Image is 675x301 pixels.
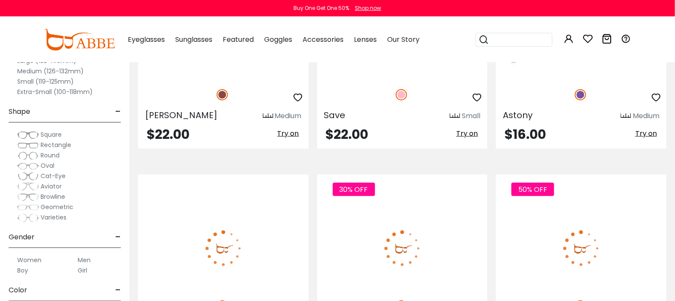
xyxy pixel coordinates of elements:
[17,182,39,191] img: Aviator.png
[264,34,292,44] span: Goggles
[44,29,115,50] img: abbeglasses.com
[9,280,27,301] span: Color
[78,255,91,265] label: Men
[263,113,273,119] img: size ruler
[17,66,84,76] label: Medium (126-132mm)
[635,129,657,138] span: Try on
[450,113,460,119] img: size ruler
[223,34,254,44] span: Featured
[633,111,659,121] div: Medium
[17,162,39,170] img: Oval.png
[115,280,121,301] span: -
[115,227,121,248] span: -
[17,131,39,139] img: Square.png
[17,76,74,87] label: Small (119-125mm)
[17,255,41,265] label: Women
[17,213,39,223] img: Varieties.png
[633,128,659,139] button: Try on
[387,34,420,44] span: Our Story
[275,111,302,121] div: Medium
[303,34,344,44] span: Accessories
[17,172,39,181] img: Cat-Eye.png
[41,130,62,139] span: Square
[41,161,54,170] span: Oval
[17,203,39,212] img: Geometric.png
[41,203,73,211] span: Geometric
[294,4,350,12] div: Buy One Get One 50%
[326,125,369,144] span: $22.00
[41,151,60,160] span: Round
[145,109,218,121] span: [PERSON_NAME]
[496,206,666,291] img: Striped Bason - Acetate ,Universal Bridge Fit
[41,172,66,180] span: Cat-Eye
[17,141,39,150] img: Rectangle.png
[396,89,407,100] img: Pink
[128,34,165,44] span: Eyeglasses
[351,4,382,12] a: Shop now
[278,129,299,138] span: Try on
[333,183,375,196] span: 30% OFF
[324,109,346,121] span: Save
[621,113,631,119] img: size ruler
[115,101,121,122] span: -
[275,128,302,139] button: Try on
[217,89,228,100] img: Brown
[17,265,28,276] label: Boy
[456,129,478,138] span: Try on
[9,227,35,248] span: Gender
[147,125,189,144] span: $22.00
[454,128,480,139] button: Try on
[317,206,488,291] img: Brown Stock - TR ,Light Weight
[355,4,382,12] div: Shop now
[17,87,93,97] label: Extra-Small (100-118mm)
[175,34,212,44] span: Sunglasses
[575,89,586,100] img: Purple
[41,182,62,191] span: Aviator
[78,265,87,276] label: Girl
[9,101,30,122] span: Shape
[511,183,554,196] span: 50% OFF
[138,206,309,291] img: Black Midge - Acetate ,Universal Bridge Fit
[17,193,39,201] img: Browline.png
[462,111,480,121] div: Small
[17,151,39,160] img: Round.png
[41,213,66,222] span: Varieties
[41,192,65,201] span: Browline
[41,141,71,149] span: Rectangle
[505,125,546,144] span: $16.00
[503,109,533,121] span: Astony
[354,34,377,44] span: Lenses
